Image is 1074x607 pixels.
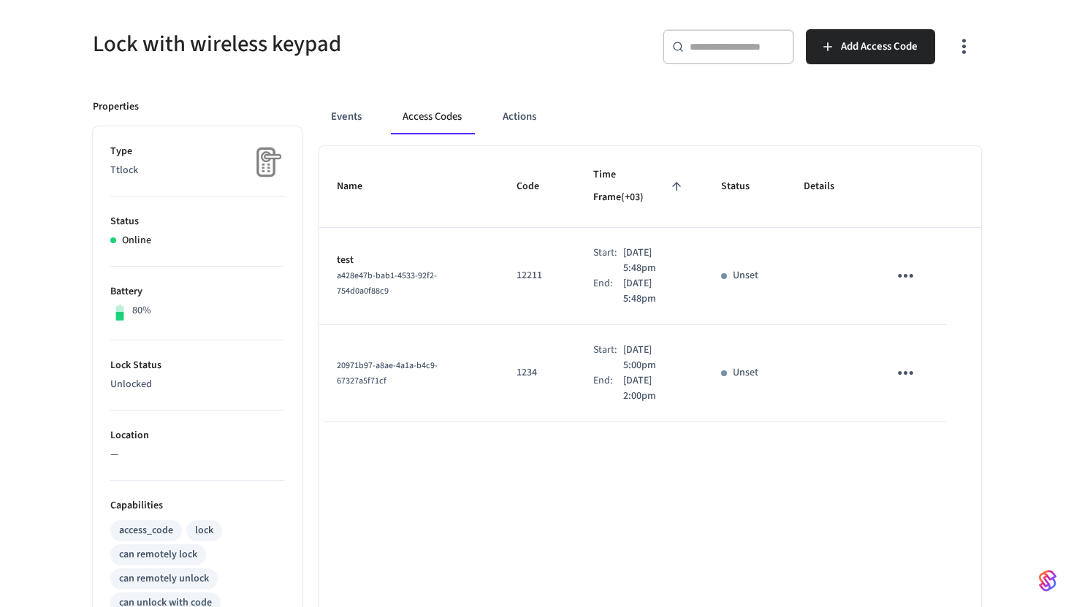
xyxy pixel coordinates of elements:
p: [DATE] 2:00pm [623,373,685,404]
p: Online [122,233,151,248]
span: Status [721,175,769,198]
span: Time Frame(+03) [593,164,686,210]
div: can remotely lock [119,547,197,562]
img: SeamLogoGradient.69752ec5.svg [1039,569,1056,592]
div: Start: [593,343,623,373]
p: Status [110,214,284,229]
p: 12211 [517,268,558,283]
p: Capabilities [110,498,284,514]
table: sticky table [319,146,981,422]
p: Properties [93,99,139,115]
p: Type [110,144,284,159]
div: ant example [319,99,981,134]
p: [DATE] 5:48pm [623,276,685,307]
span: 20971b97-a8ae-4a1a-b4c9-67327a5f71cf [337,359,438,387]
p: 80% [132,303,151,318]
p: Unset [733,268,758,283]
button: Events [319,99,373,134]
img: Placeholder Lock Image [248,144,284,180]
button: Add Access Code [806,29,935,64]
p: Unset [733,365,758,381]
h5: Lock with wireless keypad [93,29,528,59]
span: Add Access Code [841,37,918,56]
p: Unlocked [110,377,284,392]
p: Battery [110,284,284,299]
p: — [110,447,284,462]
div: can remotely unlock [119,571,209,587]
p: Location [110,428,284,443]
button: Access Codes [391,99,473,134]
div: lock [195,523,213,538]
p: Lock Status [110,358,284,373]
div: End: [593,276,623,307]
span: Name [337,175,381,198]
p: Ttlock [110,163,284,178]
div: access_code [119,523,173,538]
p: [DATE] 5:00pm [623,343,685,373]
button: Actions [491,99,548,134]
p: 1234 [517,365,558,381]
span: Code [517,175,558,198]
span: a428e47b-bab1-4533-92f2-754d0a0f88c9 [337,270,437,297]
span: Details [804,175,853,198]
p: [DATE] 5:48pm [623,245,685,276]
div: Start: [593,245,623,276]
div: End: [593,373,623,404]
p: test [337,253,481,268]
